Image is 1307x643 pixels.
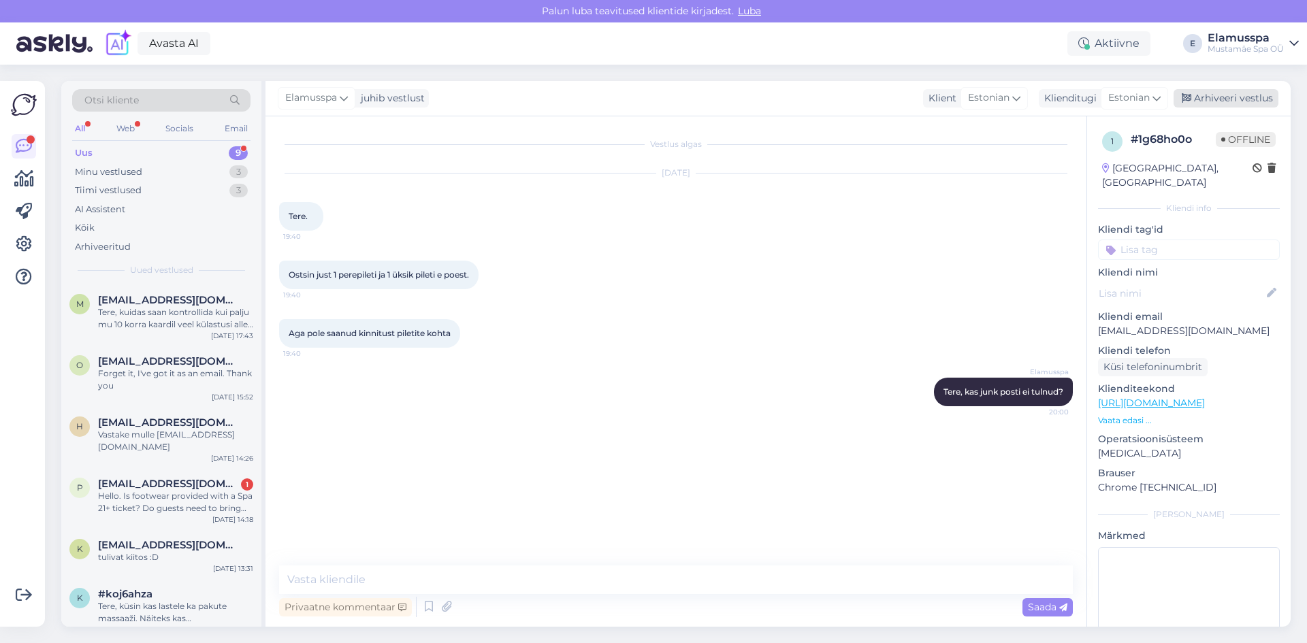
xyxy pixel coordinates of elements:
div: Uus [75,146,93,160]
div: Küsi telefoninumbrit [1098,358,1208,376]
span: k [77,593,83,603]
span: Estonian [1108,90,1150,105]
div: All [72,120,88,137]
span: p [77,482,83,493]
span: Saada [1028,601,1067,613]
span: heliseliise@mail.ee [98,416,240,429]
span: 19:40 [283,231,334,242]
div: # 1g68ho0o [1131,131,1216,148]
p: Vaata edasi ... [1098,414,1280,427]
div: 3 [229,184,248,197]
span: h [76,421,83,431]
a: ElamusspaMustamäe Spa OÜ [1208,33,1299,54]
span: Estonian [968,90,1010,105]
div: Minu vestlused [75,165,142,179]
span: Aga pole saanud kinnitust piletite kohta [289,328,451,338]
div: Tere, küsin kas lastele ka pakute massaaži. Näiteks kas šokolaadimassaaži võib ka 8a lapsele bron... [98,600,253,625]
span: #koj6ahza [98,588,152,600]
span: 1 [1111,136,1114,146]
div: 3 [229,165,248,179]
span: Ostsin just 1 perepileti ja 1 üksik pileti e poest. [289,269,469,280]
span: 19:40 [283,348,334,359]
span: Uued vestlused [130,264,193,276]
div: Elamusspa [1208,33,1284,44]
p: Klienditeekond [1098,382,1280,396]
div: Hello. Is footwear provided with a Spa 21+ ticket? Do guests need to bring their own? [98,490,253,514]
span: Otsi kliente [84,93,139,108]
span: korideko1@gmail.com [98,539,240,551]
div: Klient [923,91,956,105]
span: o [76,360,83,370]
div: AI Assistent [75,203,125,216]
div: Mustamäe Spa OÜ [1208,44,1284,54]
span: paulneilly91@gmail.com [98,478,240,490]
p: Kliendi tag'id [1098,222,1280,237]
div: 1 [241,478,253,491]
img: Askly Logo [11,92,37,118]
input: Lisa tag [1098,240,1280,260]
p: Kliendi nimi [1098,265,1280,280]
div: Privaatne kommentaar [279,598,412,616]
div: 9 [229,146,248,160]
span: Luba [734,5,765,17]
div: Vastake mulle [EMAIL_ADDRESS][DOMAIN_NAME] [98,429,253,453]
div: Vestlus algas [279,138,1073,150]
span: Elamusspa [285,90,337,105]
div: [DATE] 15:52 [212,392,253,402]
span: Tere, kas junk posti ei tulnud? [943,386,1063,397]
div: [DATE] 14:18 [212,514,253,525]
span: Tere. [289,211,308,221]
span: Offline [1216,132,1276,147]
span: Elamusspa [1018,367,1069,377]
div: Klienditugi [1039,91,1097,105]
div: E [1183,34,1202,53]
div: Kliendi info [1098,202,1280,214]
p: Operatsioonisüsteem [1098,432,1280,446]
div: [PERSON_NAME] [1098,508,1280,521]
div: Aktiivne [1067,31,1150,56]
div: Tere, kuidas saan kontrollida kui palju mu 10 korra kaardil veel külastusi alles on ja mis kuupäe... [98,306,253,331]
span: 20:00 [1018,407,1069,417]
div: Email [222,120,251,137]
div: Kõik [75,221,95,235]
div: [DATE] [279,167,1073,179]
span: oleh.zasadnyy@gmail.com [98,355,240,367]
div: [DATE] 17:43 [211,331,253,341]
span: k [77,544,83,554]
p: Märkmed [1098,529,1280,543]
div: Tiimi vestlused [75,184,142,197]
div: [DATE] 14:26 [211,453,253,463]
span: 19:40 [283,290,334,300]
div: [DATE] 12:36 [212,625,253,635]
span: m [76,299,84,309]
p: Chrome [TECHNICAL_ID] [1098,480,1280,495]
div: [DATE] 13:31 [213,563,253,574]
p: [MEDICAL_DATA] [1098,446,1280,461]
div: juhib vestlust [355,91,425,105]
input: Lisa nimi [1099,286,1264,301]
div: Web [114,120,138,137]
div: Forget it, I've got it as an email. Thank you [98,367,253,392]
div: Arhiveeritud [75,240,131,254]
span: mati.murrik@gmail.com [98,294,240,306]
img: explore-ai [103,29,132,58]
p: Brauser [1098,466,1280,480]
p: Kliendi telefon [1098,344,1280,358]
div: Arhiveeri vestlus [1174,89,1278,108]
div: tulivat kiitos :D [98,551,253,563]
a: [URL][DOMAIN_NAME] [1098,397,1205,409]
div: [GEOGRAPHIC_DATA], [GEOGRAPHIC_DATA] [1102,161,1253,190]
a: Avasta AI [138,32,210,55]
div: Socials [163,120,196,137]
p: Kliendi email [1098,310,1280,324]
p: [EMAIL_ADDRESS][DOMAIN_NAME] [1098,324,1280,338]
